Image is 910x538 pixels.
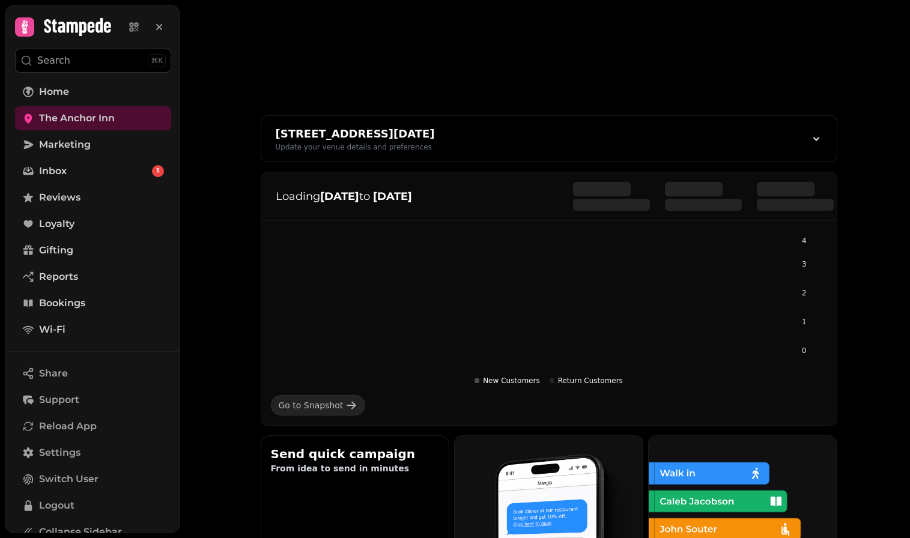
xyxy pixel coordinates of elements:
[475,376,540,385] div: New Customers
[15,49,171,73] button: Search⌘K
[39,85,69,99] span: Home
[15,106,171,130] a: The Anchor Inn
[15,388,171,412] button: Support
[15,186,171,210] a: Reviews
[156,167,160,175] span: 1
[279,399,344,411] div: Go to Snapshot
[271,395,366,416] a: Go to Snapshot
[39,190,80,205] span: Reviews
[15,133,171,157] a: Marketing
[39,296,85,310] span: Bookings
[276,125,435,142] div: [STREET_ADDRESS][DATE]
[15,80,171,104] a: Home
[39,270,78,284] span: Reports
[15,467,171,491] button: Switch User
[39,217,74,231] span: Loyalty
[37,53,70,68] p: Search
[15,212,171,236] a: Loyalty
[802,289,807,297] tspan: 2
[15,318,171,342] a: Wi-Fi
[39,472,99,486] span: Switch User
[802,346,807,355] tspan: 0
[39,138,91,152] span: Marketing
[39,366,68,381] span: Share
[39,446,80,460] span: Settings
[802,237,807,245] tspan: 4
[271,446,440,462] h2: Send quick campaign
[15,494,171,518] button: Logout
[39,164,67,178] span: Inbox
[39,111,115,125] span: The Anchor Inn
[373,190,412,203] strong: [DATE]
[271,462,440,474] p: From idea to send in minutes
[802,260,807,268] tspan: 3
[39,322,65,337] span: Wi-Fi
[15,361,171,385] button: Share
[15,414,171,438] button: Reload App
[550,376,623,385] div: Return Customers
[15,159,171,183] a: Inbox1
[15,238,171,262] a: Gifting
[320,190,359,203] strong: [DATE]
[802,318,807,326] tspan: 1
[39,393,79,407] span: Support
[276,142,435,152] div: Update your venue details and preferences
[39,419,97,434] span: Reload App
[15,291,171,315] a: Bookings
[39,243,73,258] span: Gifting
[39,498,74,513] span: Logout
[148,54,166,67] div: ⌘K
[15,441,171,465] a: Settings
[15,265,171,289] a: Reports
[276,188,549,205] p: Loading to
